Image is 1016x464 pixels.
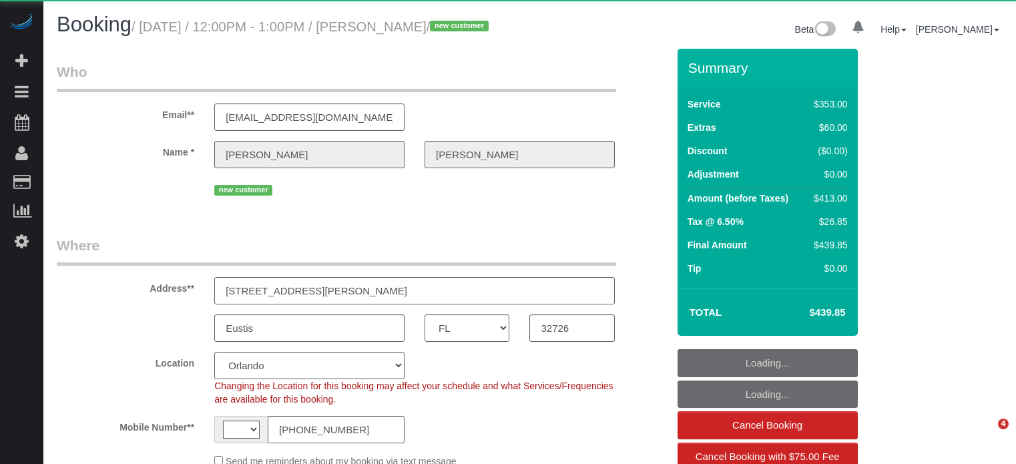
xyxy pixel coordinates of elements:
[688,238,747,252] label: Final Amount
[688,144,728,158] label: Discount
[998,419,1009,429] span: 4
[268,416,405,443] input: Mobile Number**
[47,416,204,434] label: Mobile Number**
[57,13,132,36] span: Booking
[688,60,851,75] h3: Summary
[8,13,35,32] img: Automaid Logo
[529,314,614,342] input: Zip Code**
[427,19,493,34] span: /
[47,352,204,370] label: Location
[132,19,493,34] small: / [DATE] / 12:00PM - 1:00PM / [PERSON_NAME]
[808,192,847,205] div: $413.00
[808,215,847,228] div: $26.85
[688,121,716,134] label: Extras
[57,62,616,92] legend: Who
[795,24,836,35] a: Beta
[808,238,847,252] div: $439.85
[688,192,788,205] label: Amount (before Taxes)
[214,381,613,405] span: Changing the Location for this booking may affect your schedule and what Services/Frequencies are...
[916,24,999,35] a: [PERSON_NAME]
[678,411,858,439] a: Cancel Booking
[47,141,204,159] label: Name *
[430,21,488,31] span: new customer
[688,215,744,228] label: Tax @ 6.50%
[880,24,907,35] a: Help
[696,451,840,462] span: Cancel Booking with $75.00 Fee
[425,141,615,168] input: Last Name**
[688,97,721,111] label: Service
[808,144,847,158] div: ($0.00)
[57,236,616,266] legend: Where
[808,262,847,275] div: $0.00
[214,141,405,168] input: First Name**
[808,97,847,111] div: $353.00
[808,121,847,134] div: $60.00
[214,185,272,196] span: new customer
[814,21,836,39] img: New interface
[688,262,702,275] label: Tip
[769,307,845,318] h4: $439.85
[690,306,722,318] strong: Total
[971,419,1003,451] iframe: Intercom live chat
[688,168,739,181] label: Adjustment
[808,168,847,181] div: $0.00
